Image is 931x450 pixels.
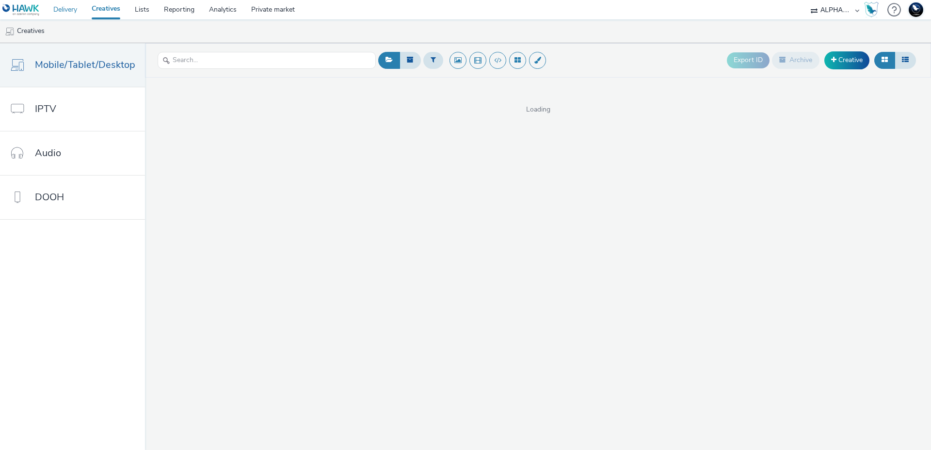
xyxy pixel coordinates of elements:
span: DOOH [35,190,64,204]
button: Grid [874,52,895,68]
input: Search... [158,52,376,69]
span: Audio [35,146,61,160]
span: IPTV [35,102,56,116]
img: undefined Logo [2,4,40,16]
button: Archive [772,52,819,68]
img: Support Hawk [909,2,923,17]
img: Hawk Academy [864,2,879,17]
img: mobile [5,27,15,36]
button: Export ID [727,52,770,68]
a: Hawk Academy [864,2,883,17]
span: Mobile/Tablet/Desktop [35,58,135,72]
button: Table [895,52,916,68]
a: Creative [824,51,869,69]
span: Loading [145,105,931,114]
